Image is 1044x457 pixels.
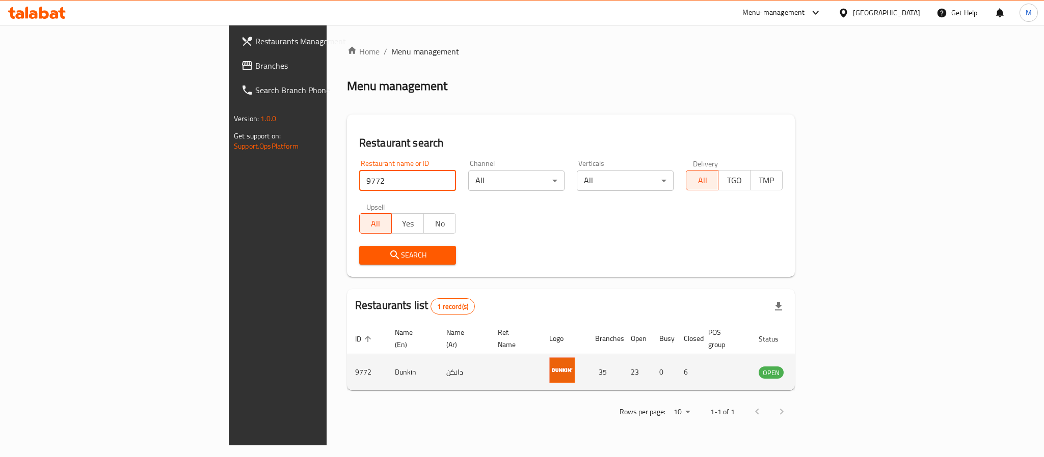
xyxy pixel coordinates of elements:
[255,60,395,72] span: Branches
[623,323,651,354] th: Open
[233,29,403,53] a: Restaurants Management
[431,298,475,315] div: Total records count
[853,7,920,18] div: [GEOGRAPHIC_DATA]
[233,78,403,102] a: Search Branch Phone
[391,213,424,234] button: Yes
[651,323,676,354] th: Busy
[355,298,475,315] h2: Restaurants list
[391,45,459,58] span: Menu management
[364,216,388,231] span: All
[623,354,651,390] td: 23
[759,367,784,379] span: OPEN
[255,84,395,96] span: Search Branch Phone
[387,354,438,390] td: Dunkin
[347,323,839,390] table: enhanced table
[676,323,700,354] th: Closed
[233,53,403,78] a: Branches
[1026,7,1032,18] span: M
[234,139,299,153] a: Support.OpsPlatform
[347,78,447,94] h2: Menu management
[260,112,276,125] span: 1.0.0
[541,323,587,354] th: Logo
[686,170,718,190] button: All
[355,333,374,345] span: ID
[690,173,714,188] span: All
[755,173,779,188] span: TMP
[766,294,791,319] div: Export file
[359,213,392,234] button: All
[651,354,676,390] td: 0
[498,326,529,351] span: Ref. Name
[234,129,281,142] span: Get support on:
[438,354,490,390] td: دانكن
[549,357,575,383] img: Dunkin
[676,354,700,390] td: 6
[428,216,452,231] span: No
[693,160,718,167] label: Delivery
[587,323,623,354] th: Branches
[359,246,456,265] button: Search
[234,112,259,125] span: Version:
[423,213,456,234] button: No
[708,326,738,351] span: POS group
[395,326,426,351] span: Name (En)
[718,170,751,190] button: TGO
[446,326,477,351] span: Name (Ar)
[347,45,795,58] nav: breadcrumb
[722,173,746,188] span: TGO
[255,35,395,47] span: Restaurants Management
[577,170,674,191] div: All
[359,135,783,151] h2: Restaurant search
[750,170,783,190] button: TMP
[710,406,735,418] p: 1-1 of 1
[670,405,694,420] div: Rows per page:
[587,354,623,390] td: 35
[367,249,448,262] span: Search
[359,170,456,191] input: Search for restaurant name or ID..
[431,302,474,311] span: 1 record(s)
[742,7,805,19] div: Menu-management
[759,333,792,345] span: Status
[396,216,420,231] span: Yes
[620,406,665,418] p: Rows per page:
[468,170,565,191] div: All
[366,203,385,210] label: Upsell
